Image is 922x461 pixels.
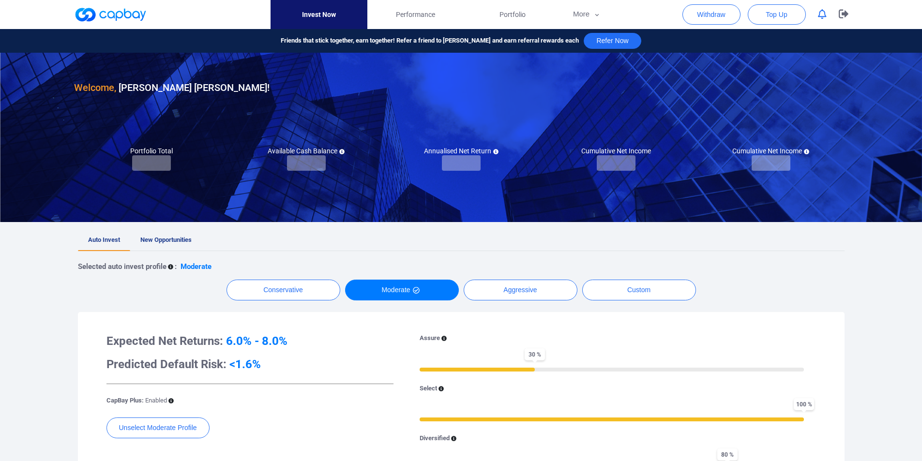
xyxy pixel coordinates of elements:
[74,82,116,93] span: Welcome,
[106,417,210,438] button: Unselect Moderate Profile
[140,236,192,243] span: New Opportunities
[464,280,577,300] button: Aggressive
[74,80,270,95] h3: [PERSON_NAME] [PERSON_NAME] !
[420,433,450,444] p: Diversified
[766,10,787,19] span: Top Up
[130,147,173,155] h5: Portfolio Total
[106,396,167,406] p: CapBay Plus:
[345,280,459,300] button: Moderate
[145,397,167,404] span: Enabled
[175,261,177,272] p: :
[420,384,437,394] p: Select
[732,147,809,155] h5: Cumulative Net Income
[396,9,435,20] span: Performance
[581,147,651,155] h5: Cumulative Net Income
[584,33,641,49] button: Refer Now
[88,236,120,243] span: Auto Invest
[229,357,261,371] span: <1.6%
[424,147,499,155] h5: Annualised Net Return
[227,280,340,300] button: Conservative
[748,4,806,25] button: Top Up
[106,357,393,372] h3: Predicted Default Risk:
[717,448,738,461] span: 80 %
[226,334,287,348] span: 6.0% - 8.0%
[106,333,393,349] h3: Expected Net Returns:
[420,333,440,343] p: Assure
[181,261,212,272] p: Moderate
[582,280,696,300] button: Custom
[794,398,814,410] span: 100 %
[78,261,166,272] p: Selected auto invest profile
[499,9,526,20] span: Portfolio
[268,147,345,155] h5: Available Cash Balance
[281,36,579,46] span: Friends that stick together, earn together! Refer a friend to [PERSON_NAME] and earn referral rew...
[682,4,741,25] button: Withdraw
[525,348,545,360] span: 30 %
